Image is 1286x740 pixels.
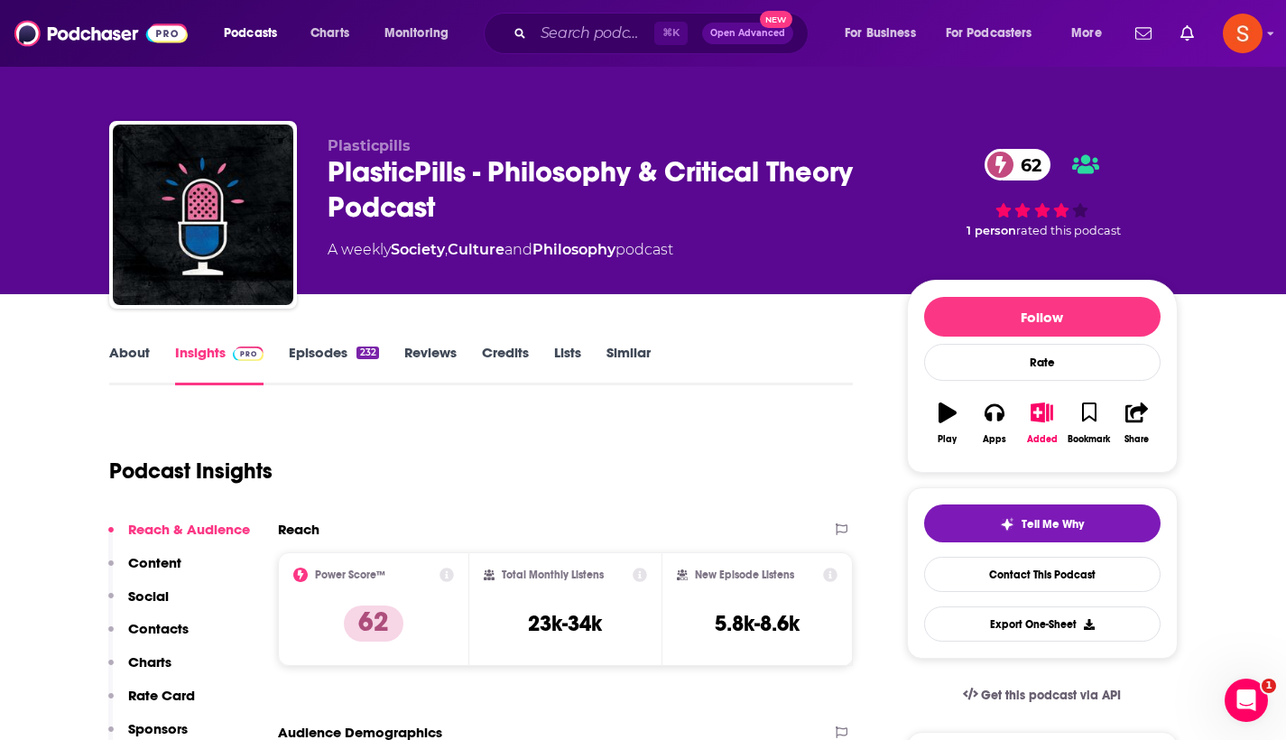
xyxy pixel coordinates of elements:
button: Export One-Sheet [924,606,1161,642]
div: Bookmark [1068,434,1110,445]
span: Open Advanced [710,29,785,38]
h2: New Episode Listens [695,569,794,581]
img: tell me why sparkle [1000,517,1014,532]
p: Social [128,587,169,605]
div: 62 1 personrated this podcast [907,137,1178,249]
p: Content [128,554,181,571]
button: Rate Card [108,687,195,720]
span: , [445,241,448,258]
button: Content [108,554,181,587]
span: Monitoring [384,21,449,46]
a: Get this podcast via API [948,673,1136,717]
p: Rate Card [128,687,195,704]
img: Podchaser Pro [233,347,264,361]
input: Search podcasts, credits, & more... [533,19,654,48]
span: For Business [845,21,916,46]
button: Share [1113,391,1160,456]
a: 62 [985,149,1050,180]
button: Follow [924,297,1161,337]
div: 232 [356,347,378,359]
span: New [760,11,792,28]
iframe: Intercom live chat [1225,679,1268,722]
a: Culture [448,241,504,258]
a: Similar [606,344,651,385]
a: Credits [482,344,529,385]
div: Search podcasts, credits, & more... [501,13,826,54]
div: Play [938,434,957,445]
button: open menu [1059,19,1124,48]
button: open menu [832,19,939,48]
span: 1 [1262,679,1276,693]
button: tell me why sparkleTell Me Why [924,504,1161,542]
span: ⌘ K [654,22,688,45]
span: Logged in as sadie76317 [1223,14,1263,53]
h2: Reach [278,521,319,538]
a: Contact This Podcast [924,557,1161,592]
a: InsightsPodchaser Pro [175,344,264,385]
h3: 23k-34k [528,610,602,637]
a: About [109,344,150,385]
span: More [1071,21,1102,46]
a: Show notifications dropdown [1128,18,1159,49]
button: Bookmark [1066,391,1113,456]
a: Reviews [404,344,457,385]
h1: Podcast Insights [109,458,273,485]
p: Reach & Audience [128,521,250,538]
a: Lists [554,344,581,385]
img: PlasticPills - Philosophy & Critical Theory Podcast [113,125,293,305]
span: Get this podcast via API [981,688,1121,703]
div: A weekly podcast [328,239,673,261]
button: Contacts [108,620,189,653]
button: Show profile menu [1223,14,1263,53]
span: 62 [1003,149,1050,180]
a: Charts [299,19,360,48]
span: Podcasts [224,21,277,46]
span: 1 person [967,224,1016,237]
button: Charts [108,653,171,687]
span: For Podcasters [946,21,1032,46]
p: Sponsors [128,720,188,737]
span: rated this podcast [1016,224,1121,237]
button: Social [108,587,169,621]
div: Share [1124,434,1149,445]
button: open menu [372,19,472,48]
a: Show notifications dropdown [1173,18,1201,49]
h3: 5.8k-8.6k [715,610,800,637]
p: Charts [128,653,171,671]
div: Apps [983,434,1006,445]
button: Open AdvancedNew [702,23,793,44]
span: Tell Me Why [1022,517,1084,532]
span: Charts [310,21,349,46]
h2: Total Monthly Listens [502,569,604,581]
span: Plasticpills [328,137,411,154]
h2: Power Score™ [315,569,385,581]
img: User Profile [1223,14,1263,53]
button: Reach & Audience [108,521,250,554]
div: Rate [924,344,1161,381]
button: Play [924,391,971,456]
button: open menu [211,19,301,48]
a: Episodes232 [289,344,378,385]
button: Added [1018,391,1065,456]
img: Podchaser - Follow, Share and Rate Podcasts [14,16,188,51]
div: Added [1027,434,1058,445]
button: Apps [971,391,1018,456]
p: Contacts [128,620,189,637]
button: open menu [934,19,1059,48]
span: and [504,241,532,258]
p: 62 [344,606,403,642]
a: Philosophy [532,241,615,258]
a: Society [391,241,445,258]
